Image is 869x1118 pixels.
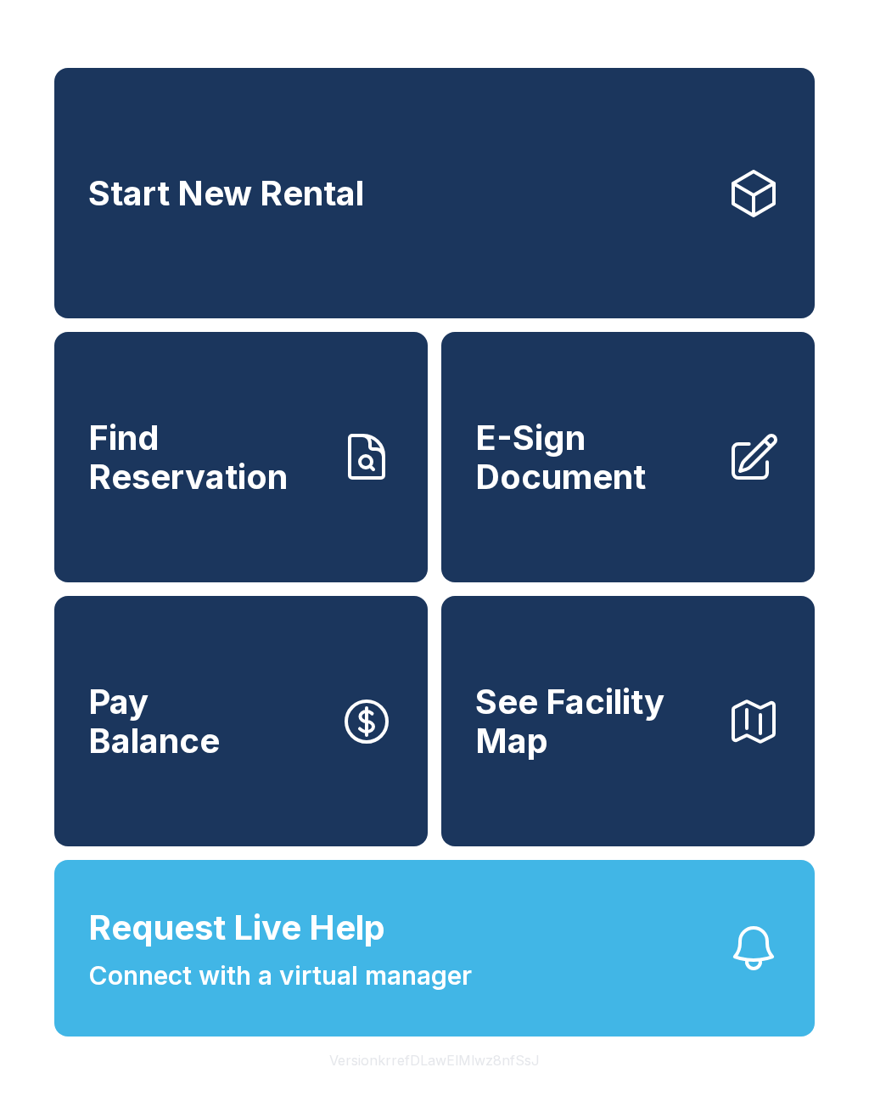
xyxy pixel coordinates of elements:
[88,957,472,995] span: Connect with a virtual manager
[475,683,713,760] span: See Facility Map
[88,174,364,213] span: Start New Rental
[54,596,428,846] button: PayBalance
[88,683,220,760] span: Pay Balance
[441,332,815,582] a: E-Sign Document
[54,332,428,582] a: Find Reservation
[88,419,326,496] span: Find Reservation
[54,68,815,318] a: Start New Rental
[475,419,713,496] span: E-Sign Document
[54,860,815,1037] button: Request Live HelpConnect with a virtual manager
[316,1037,553,1084] button: VersionkrrefDLawElMlwz8nfSsJ
[441,596,815,846] button: See Facility Map
[88,902,385,953] span: Request Live Help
